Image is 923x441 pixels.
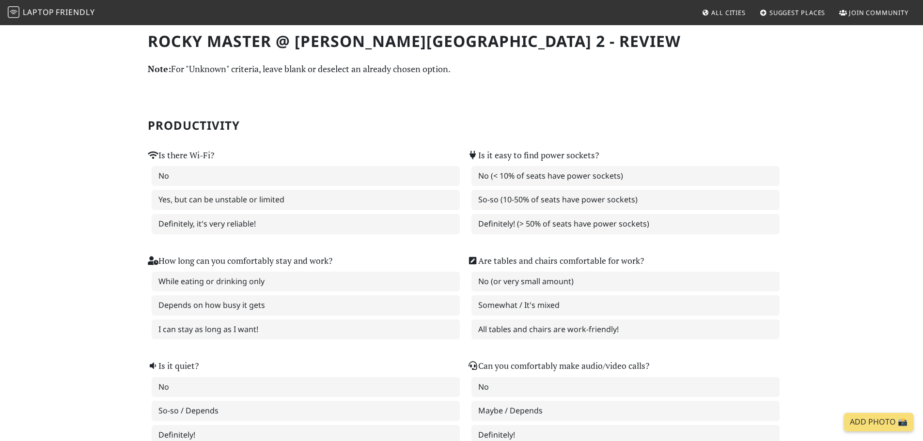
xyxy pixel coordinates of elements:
img: LaptopFriendly [8,6,19,18]
label: No (or very small amount) [471,272,780,292]
label: Are tables and chairs comfortable for work? [468,254,644,268]
label: Definitely, it's very reliable! [152,214,460,234]
label: Depends on how busy it gets [152,295,460,316]
label: Is it easy to find power sockets? [468,149,599,162]
label: No (< 10% of seats have power sockets) [471,166,780,186]
label: Is there Wi-Fi? [148,149,214,162]
label: How long can you comfortably stay and work? [148,254,332,268]
span: Suggest Places [769,8,826,17]
span: All Cities [711,8,746,17]
label: All tables and chairs are work-friendly! [471,319,780,340]
span: Laptop [23,7,54,17]
a: LaptopFriendly LaptopFriendly [8,4,95,21]
label: Maybe / Depends [471,401,780,421]
label: No [152,377,460,397]
h1: Rocky Master @ [PERSON_NAME][GEOGRAPHIC_DATA] 2 - Review [148,32,776,50]
label: Definitely! (> 50% of seats have power sockets) [471,214,780,234]
a: Add Photo 📸 [844,413,913,431]
label: No [152,166,460,186]
label: Is it quiet? [148,359,199,373]
label: Can you comfortably make audio/video calls? [468,359,649,373]
label: Yes, but can be unstable or limited [152,190,460,210]
a: All Cities [698,4,750,21]
label: So-so / Depends [152,401,460,421]
label: I can stay as long as I want! [152,319,460,340]
a: Suggest Places [756,4,829,21]
a: Join Community [835,4,912,21]
label: So-so (10-50% of seats have power sockets) [471,190,780,210]
span: Friendly [56,7,94,17]
label: Somewhat / It's mixed [471,295,780,316]
h2: Productivity [148,119,776,133]
p: For "Unknown" criteria, leave blank or deselect an already chosen option. [148,62,776,76]
strong: Note: [148,63,171,75]
span: Join Community [849,8,908,17]
label: While eating or drinking only [152,272,460,292]
label: No [471,377,780,397]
